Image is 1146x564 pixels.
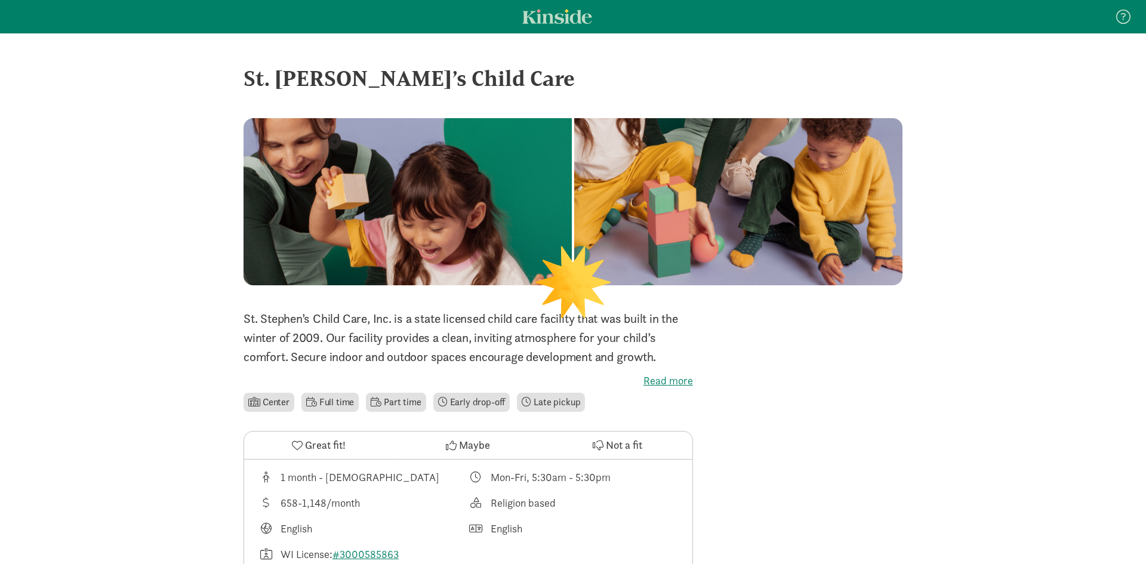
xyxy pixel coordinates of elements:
[281,495,360,511] div: 658-1,148/month
[305,437,346,453] span: Great fit!
[281,520,312,537] div: English
[491,495,556,511] div: Religion based
[469,495,679,511] div: This provider's education philosophy
[522,9,592,24] a: Kinside
[366,393,426,412] li: Part time
[244,374,693,388] label: Read more
[244,62,902,94] div: St. [PERSON_NAME]’s Child Care
[393,432,543,459] button: Maybe
[459,437,490,453] span: Maybe
[433,393,510,412] li: Early drop-off
[469,469,679,485] div: Class schedule
[244,309,693,366] p: St. Stephen’s Child Care, Inc. is a state licensed child care facility that was built in the wint...
[244,393,294,412] li: Center
[517,393,585,412] li: Late pickup
[244,432,393,459] button: Great fit!
[301,393,359,412] li: Full time
[258,520,469,537] div: Languages taught
[258,469,469,485] div: Age range for children that this provider cares for
[258,495,469,511] div: Average tuition for this program
[491,520,522,537] div: English
[332,547,399,561] a: #3000585863
[543,432,692,459] button: Not a fit
[281,469,439,485] div: 1 month - [DEMOGRAPHIC_DATA]
[491,469,611,485] div: Mon-Fri, 5:30am - 5:30pm
[606,437,642,453] span: Not a fit
[469,520,679,537] div: Languages spoken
